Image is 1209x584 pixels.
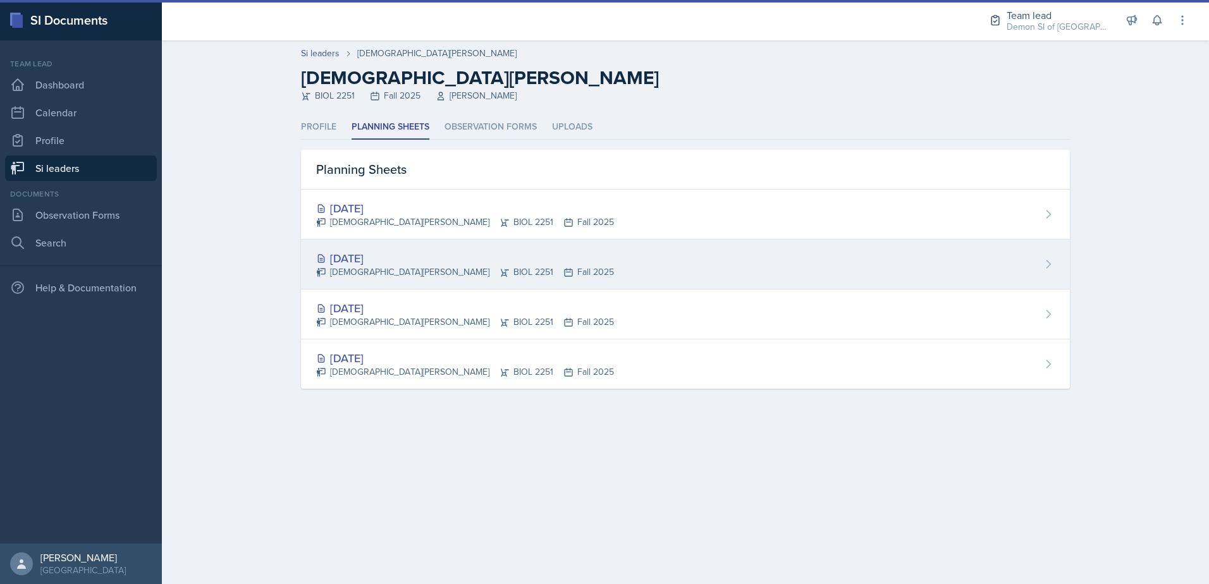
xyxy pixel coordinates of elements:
[316,216,614,229] div: [DEMOGRAPHIC_DATA][PERSON_NAME] BIOL 2251 Fall 2025
[1007,8,1108,23] div: Team lead
[316,250,614,267] div: [DATE]
[316,265,614,279] div: [DEMOGRAPHIC_DATA][PERSON_NAME] BIOL 2251 Fall 2025
[301,339,1070,389] a: [DATE] [DEMOGRAPHIC_DATA][PERSON_NAME]BIOL 2251Fall 2025
[301,240,1070,289] a: [DATE] [DEMOGRAPHIC_DATA][PERSON_NAME]BIOL 2251Fall 2025
[301,115,336,140] li: Profile
[5,230,157,255] a: Search
[301,89,1070,102] div: BIOL 2251 Fall 2025 [PERSON_NAME]
[1007,20,1108,33] div: Demon SI of [GEOGRAPHIC_DATA] / Fall 2025
[5,202,157,228] a: Observation Forms
[5,275,157,300] div: Help & Documentation
[40,551,126,564] div: [PERSON_NAME]
[316,200,614,217] div: [DATE]
[316,350,614,367] div: [DATE]
[5,155,157,181] a: Si leaders
[5,72,157,97] a: Dashboard
[301,66,1070,89] h2: [DEMOGRAPHIC_DATA][PERSON_NAME]
[316,365,614,379] div: [DEMOGRAPHIC_DATA][PERSON_NAME] BIOL 2251 Fall 2025
[552,115,592,140] li: Uploads
[445,115,537,140] li: Observation Forms
[301,150,1070,190] div: Planning Sheets
[40,564,126,576] div: [GEOGRAPHIC_DATA]
[5,128,157,153] a: Profile
[301,47,340,60] a: Si leaders
[301,190,1070,240] a: [DATE] [DEMOGRAPHIC_DATA][PERSON_NAME]BIOL 2251Fall 2025
[301,289,1070,339] a: [DATE] [DEMOGRAPHIC_DATA][PERSON_NAME]BIOL 2251Fall 2025
[5,100,157,125] a: Calendar
[316,315,614,329] div: [DEMOGRAPHIC_DATA][PERSON_NAME] BIOL 2251 Fall 2025
[352,115,429,140] li: Planning Sheets
[5,188,157,200] div: Documents
[316,300,614,317] div: [DATE]
[5,58,157,70] div: Team lead
[357,47,517,60] div: [DEMOGRAPHIC_DATA][PERSON_NAME]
